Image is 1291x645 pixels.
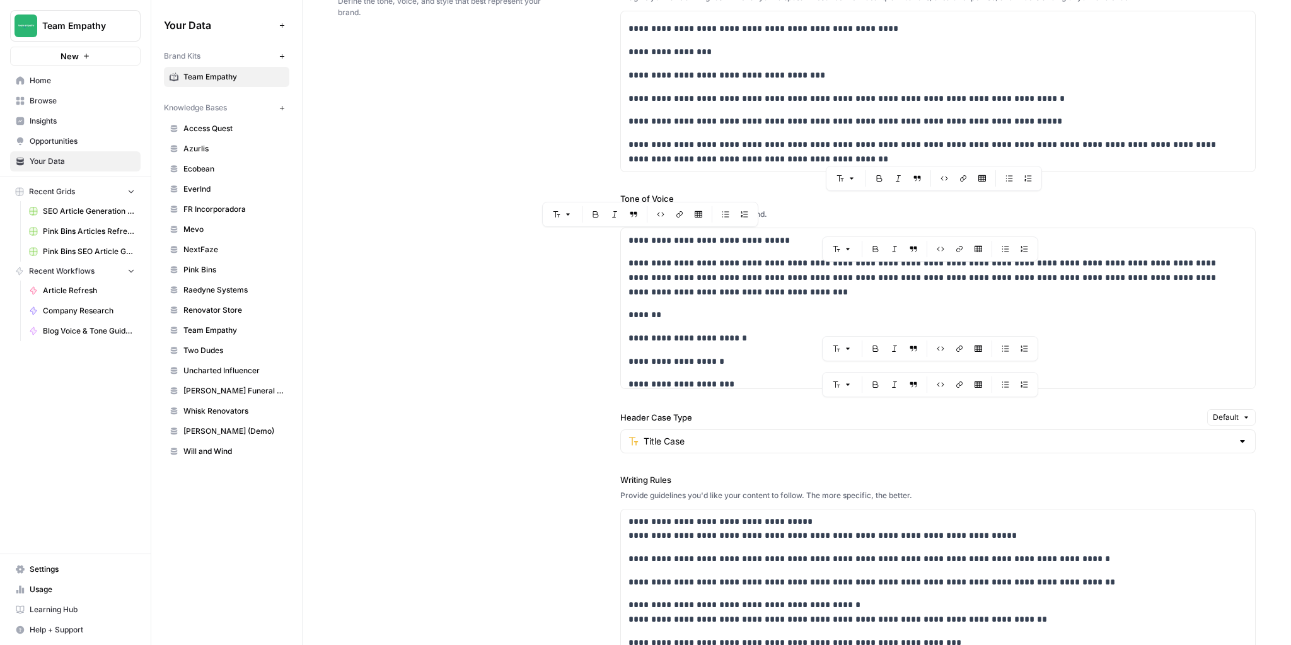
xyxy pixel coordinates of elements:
span: Pink Bins SEO Article Generation Grid [43,246,135,257]
img: Team Empathy Logo [14,15,37,37]
a: [PERSON_NAME] Funeral Group [164,381,289,401]
a: Uncharted Influencer [164,361,289,381]
span: Recent Workflows [29,265,95,277]
div: Describe the tone of voice of your brand. [620,209,1256,220]
button: Help + Support [10,620,141,640]
a: Blog Voice & Tone Guidelines [23,321,141,341]
span: Will and Wind [183,446,284,457]
span: Recent Grids [29,186,75,197]
a: Pink Bins SEO Article Generation Grid [23,241,141,262]
span: Settings [30,564,135,575]
span: Brand Kits [164,50,200,62]
span: Knowledge Bases [164,102,227,113]
span: Browse [30,95,135,107]
a: Learning Hub [10,600,141,620]
a: FR Incorporadora [164,199,289,219]
span: Mevo [183,224,284,235]
a: Article Refresh [23,281,141,301]
a: Settings [10,559,141,579]
label: Tone of Voice [620,192,1256,205]
span: Insights [30,115,135,127]
button: Recent Workflows [10,262,141,281]
a: Insights [10,111,141,131]
label: Header Case Type [620,411,1202,424]
span: Home [30,75,135,86]
span: SEO Article Generation Grid - Uncharted Influencer Agency [43,206,135,217]
a: Company Research [23,301,141,321]
span: Default [1213,412,1239,423]
div: Provide guidelines you'd like your content to follow. The more specific, the better. [620,490,1256,501]
button: Recent Grids [10,182,141,201]
span: Uncharted Influencer [183,365,284,376]
span: Everlnd [183,183,284,195]
a: [PERSON_NAME] (Demo) [164,421,289,441]
span: Team Empathy [183,325,284,336]
span: Help + Support [30,624,135,636]
a: Will and Wind [164,441,289,462]
label: Writing Rules [620,474,1256,486]
a: Team Empathy [164,320,289,340]
span: Raedyne Systems [183,284,284,296]
span: [PERSON_NAME] (Demo) [183,426,284,437]
input: Title Case [644,435,1232,448]
span: Opportunities [30,136,135,147]
span: Blog Voice & Tone Guidelines [43,325,135,337]
a: SEO Article Generation Grid - Uncharted Influencer Agency [23,201,141,221]
a: Whisk Renovators [164,401,289,421]
a: Opportunities [10,131,141,151]
a: Browse [10,91,141,111]
span: Two Dudes [183,345,284,356]
a: NextFaze [164,240,289,260]
a: Access Quest [164,119,289,139]
span: Your Data [164,18,274,33]
span: Access Quest [183,123,284,134]
span: NextFaze [183,244,284,255]
a: Mevo [164,219,289,240]
span: Learning Hub [30,604,135,615]
span: Azurlis [183,143,284,154]
a: Pink Bins Articles Refresh Grid [23,221,141,241]
span: Team Empathy [183,71,284,83]
span: Pink Bins [183,264,284,276]
span: FR Incorporadora [183,204,284,215]
span: Usage [30,584,135,595]
span: Team Empathy [42,20,119,32]
a: Raedyne Systems [164,280,289,300]
a: Azurlis [164,139,289,159]
span: Pink Bins Articles Refresh Grid [43,226,135,237]
span: Your Data [30,156,135,167]
span: Whisk Renovators [183,405,284,417]
span: New [61,50,79,62]
span: Ecobean [183,163,284,175]
a: Ecobean [164,159,289,179]
a: Your Data [10,151,141,171]
span: Article Refresh [43,285,135,296]
a: Team Empathy [164,67,289,87]
a: Renovator Store [164,300,289,320]
a: Everlnd [164,179,289,199]
span: [PERSON_NAME] Funeral Group [183,385,284,397]
a: Two Dudes [164,340,289,361]
a: Home [10,71,141,91]
button: New [10,47,141,66]
button: Default [1207,409,1256,426]
a: Usage [10,579,141,600]
a: Pink Bins [164,260,289,280]
span: Company Research [43,305,135,317]
button: Workspace: Team Empathy [10,10,141,42]
span: Renovator Store [183,305,284,316]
